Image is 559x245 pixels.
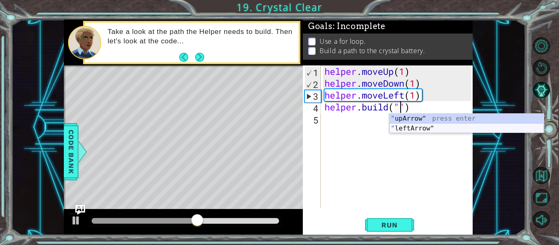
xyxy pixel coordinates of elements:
[75,205,85,215] button: Ask AI
[373,221,406,229] span: Run
[305,90,321,102] div: 3
[365,217,414,234] button: Shift+Enter: Run current code.
[195,52,204,61] button: Next
[533,59,550,76] button: Restart Level
[333,21,385,31] span: : Incomplete
[320,37,365,46] p: Use a for loop.
[304,114,321,126] div: 5
[108,27,293,45] p: Take a look at the path the Helper needs to build. Then let's look at the code...
[533,37,550,54] button: Level Options
[534,164,559,187] a: Back to Map
[533,167,550,184] button: Back to Map
[320,46,425,55] p: Build a path to the crystal battery.
[533,189,550,206] button: Maximize Browser
[304,102,321,114] div: 4
[305,79,321,90] div: 2
[308,21,385,31] span: Goals
[533,81,550,99] button: AI Hint
[533,211,550,228] button: Mute
[68,213,84,230] button: Ctrl + P: Play
[65,127,78,177] span: Code Bank
[179,53,195,62] button: Back
[305,67,321,79] div: 1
